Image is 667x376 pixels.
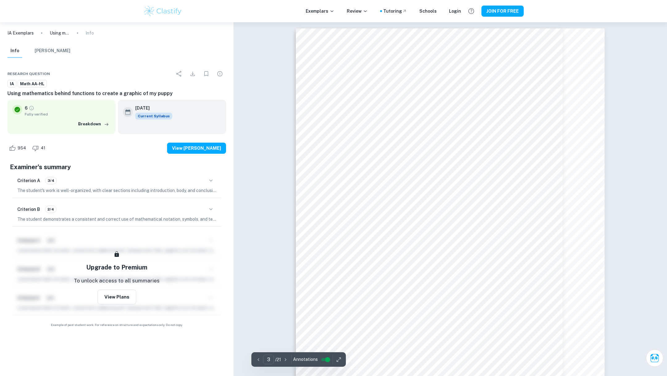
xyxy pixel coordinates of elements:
h5: Examiner's summary [10,162,224,172]
div: Report issue [214,68,226,80]
p: Exemplars [306,8,334,15]
a: Schools [419,8,437,15]
h6: Using mathematics behind functions to create a graphic of my puppy [7,90,226,97]
p: Info [86,30,94,36]
p: To unlock access to all summaries [74,277,160,285]
p: The student demonstrates a consistent and correct use of mathematical notation, symbols, and term... [17,216,216,223]
a: IA Exemplars [7,30,34,36]
a: Tutoring [383,8,407,15]
a: Math AA-HL [18,80,47,88]
img: Clastify logo [143,5,182,17]
span: 3/4 [45,178,57,183]
span: Current Syllabus [135,113,172,119]
div: Download [187,68,199,80]
button: Breakdown [77,119,111,129]
div: Dislike [31,143,49,153]
div: This exemplar is based on the current syllabus. Feel free to refer to it for inspiration/ideas wh... [135,113,172,119]
a: Login [449,8,461,15]
h6: Criterion B [17,206,40,213]
p: Review [347,8,368,15]
span: Example of past student work. For reference on structure and expectations only. Do not copy. [7,323,226,327]
span: Math AA-HL [18,81,47,87]
span: Annotations [293,356,318,363]
div: Bookmark [200,68,212,80]
h6: [DATE] [135,105,167,111]
p: 6 [25,105,27,111]
h6: Criterion A [17,177,40,184]
a: Grade fully verified [29,105,34,111]
span: Research question [7,71,50,77]
button: JOIN FOR FREE [481,6,524,17]
span: IA [8,81,16,87]
span: Fully verified [25,111,111,117]
h5: Upgrade to Premium [86,263,147,272]
p: / 21 [275,356,281,363]
div: Like [7,143,29,153]
button: [PERSON_NAME] [35,44,70,58]
div: Share [173,68,185,80]
p: Using mathematics behind functions to create a graphic of my puppy [50,30,69,36]
button: Ask Clai [646,349,663,367]
button: Info [7,44,22,58]
button: Help and Feedback [466,6,476,16]
button: View Plans [98,290,136,304]
span: 2/4 [45,207,56,212]
p: The student's work is well-organized, with clear sections including introduction, body, and concl... [17,187,216,194]
a: IA [7,80,16,88]
span: 41 [37,145,49,151]
button: View [PERSON_NAME] [167,143,226,154]
span: 954 [14,145,29,151]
